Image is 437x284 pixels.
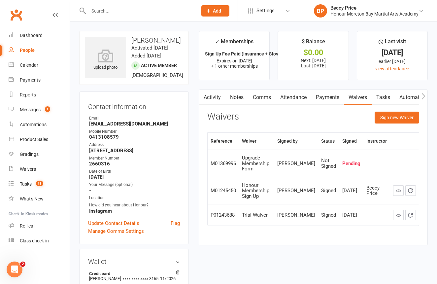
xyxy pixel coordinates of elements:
a: Comms [248,90,276,105]
div: Tasks [20,181,32,187]
div: Payments [20,77,41,83]
div: Calendar [20,62,38,68]
div: Messages [20,107,41,112]
a: Clubworx [8,7,24,23]
div: Signed [321,212,337,218]
h3: Wallet [88,258,180,265]
div: Reports [20,92,36,97]
div: What's New [20,196,44,201]
a: Dashboard [9,28,70,43]
div: Date of Birth [89,168,180,175]
a: Gradings [9,147,70,162]
strong: - [89,187,180,193]
div: Waivers [20,166,36,172]
th: Reference [208,133,239,150]
span: + 1 other memberships [211,63,258,69]
div: How did you hear about Honour? [89,202,180,208]
div: Your Message (optional) [89,182,180,188]
span: Expires on [DATE] [217,58,252,63]
div: P01243688 [211,212,236,218]
div: $0.00 [284,49,342,56]
div: [PERSON_NAME] [277,188,315,194]
div: [PERSON_NAME] [277,212,315,218]
div: Roll call [20,223,35,229]
time: Added [DATE] [131,53,161,59]
a: Payments [311,90,344,105]
div: Location [89,195,180,201]
h3: Contact information [88,100,180,110]
span: 1 [45,106,50,112]
a: Flag [171,219,180,227]
span: Settings [256,3,275,18]
a: Messages 1 [9,102,70,117]
div: Honour Membership Sign Up [242,183,271,199]
span: 11/2026 [160,276,176,281]
iframe: Intercom live chat [7,262,22,277]
div: Email [89,115,180,122]
a: Roll call [9,219,70,233]
div: Not Signed [321,158,337,169]
div: Upgrade Membership Form [242,155,271,172]
th: Status [318,133,340,150]
div: Memberships [215,37,253,50]
strong: Instagram [89,208,180,214]
time: Activated [DATE] [131,45,168,51]
div: Honour Moreton Bay Martial Arts Academy [330,11,419,17]
a: view attendance [375,66,409,71]
strong: [DATE] [89,174,180,180]
a: Payments [9,73,70,88]
input: Search... [86,6,193,16]
div: M01245450 [211,188,236,194]
span: 13 [36,181,43,186]
a: Product Sales [9,132,70,147]
div: [DATE] [342,188,360,194]
div: Product Sales [20,137,48,142]
div: Mobile Number [89,128,180,135]
span: Active member [141,63,177,68]
a: Waivers [9,162,70,177]
h3: [PERSON_NAME] [85,37,183,44]
a: Tasks 13 [9,177,70,192]
div: Class check-in [20,238,49,243]
div: Pending [342,161,360,166]
div: M01369996 [211,161,236,166]
th: Waiver [239,133,274,150]
div: Signed [321,188,337,194]
a: Notes [225,90,248,105]
div: Automations [20,122,47,127]
strong: 2660316 [89,161,180,167]
div: Last visit [379,37,406,49]
a: Update Contact Details [88,219,139,227]
i: ✓ [215,39,219,45]
a: Calendar [9,58,70,73]
strong: Sign Up Fee Paid (Insurance + Gloves) [205,51,285,56]
strong: 0413108579 [89,134,180,140]
th: Instructor [363,133,390,150]
span: Add [213,8,221,14]
div: Gradings [20,152,39,157]
div: $ Balance [302,37,325,49]
div: People [20,48,35,53]
th: Signed by [274,133,318,150]
button: Add [201,5,229,17]
a: Attendance [276,90,311,105]
a: Reports [9,88,70,102]
h3: Waivers [207,112,239,122]
button: Sign new Waiver [375,112,419,124]
div: Beccy Price [330,5,419,11]
li: [PERSON_NAME] [88,270,180,282]
a: Manage Comms Settings [88,227,144,235]
div: [PERSON_NAME] [277,161,315,166]
div: earlier [DATE] [363,58,421,65]
strong: Credit card [89,271,177,276]
div: BP [314,4,327,18]
strong: [STREET_ADDRESS] [89,148,180,154]
span: [DEMOGRAPHIC_DATA] [131,72,183,78]
div: [DATE] [363,49,421,56]
a: People [9,43,70,58]
a: Automations [395,90,434,105]
div: Beccy Price [366,185,387,196]
th: Signed [339,133,363,150]
a: Activity [199,90,225,105]
span: 2 [20,262,25,267]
